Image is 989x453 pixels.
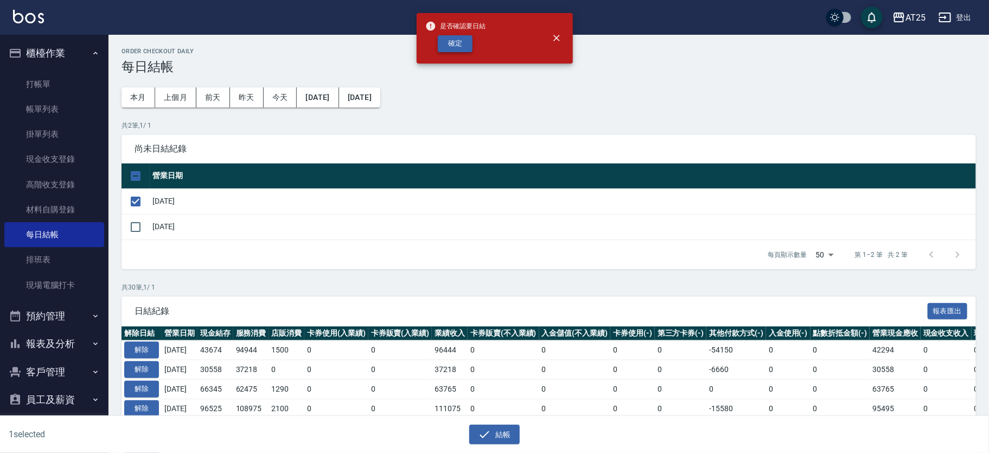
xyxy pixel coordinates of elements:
a: 帳單列表 [4,97,104,122]
td: 0 [468,341,539,360]
h6: 1 selected [9,427,245,441]
td: 0 [655,379,707,399]
a: 打帳單 [4,72,104,97]
th: 營業日期 [162,326,197,341]
th: 入金儲值(不入業績) [539,326,611,341]
td: 0 [539,360,611,380]
th: 業績收入 [432,326,468,341]
td: 0 [468,379,539,399]
td: 37218 [432,360,468,380]
td: [DATE] [162,341,197,360]
td: 0 [539,341,611,360]
td: 0 [304,360,368,380]
td: 0 [269,360,304,380]
th: 營業現金應收 [870,326,921,341]
td: 0 [368,379,432,399]
p: 共 30 筆, 1 / 1 [122,282,976,292]
td: 96444 [432,341,468,360]
button: 客戶管理 [4,358,104,386]
button: save [861,7,883,28]
h3: 每日結帳 [122,59,976,74]
td: [DATE] [162,379,197,399]
button: [DATE] [297,87,339,108]
th: 卡券販賣(入業績) [368,326,432,341]
a: 掛單列表 [4,122,104,147]
td: 30558 [197,360,233,380]
a: 每日結帳 [4,222,104,247]
td: 0 [811,341,870,360]
td: 37218 [233,360,269,380]
td: 0 [706,379,766,399]
td: 0 [766,341,811,360]
td: 0 [766,360,811,380]
th: 其他付款方式(-) [706,326,766,341]
td: 43674 [197,341,233,360]
td: 0 [655,341,707,360]
td: 0 [655,360,707,380]
td: 0 [811,399,870,418]
a: 高階收支登錄 [4,172,104,197]
button: 報表及分析 [4,330,104,358]
span: 是否確認要日結 [425,21,486,32]
td: -6660 [706,360,766,380]
td: 0 [921,360,972,380]
th: 店販消費 [269,326,304,341]
td: 0 [921,399,972,418]
div: AT25 [905,11,926,24]
td: 0 [304,341,368,360]
td: 30558 [870,360,921,380]
td: 0 [610,360,655,380]
span: 日結紀錄 [135,306,928,317]
td: 96525 [197,399,233,418]
img: Logo [13,10,44,23]
p: 每頁顯示數量 [768,250,807,260]
td: 95495 [870,399,921,418]
td: 42294 [870,341,921,360]
td: 66345 [197,379,233,399]
button: 昨天 [230,87,264,108]
button: 結帳 [469,425,520,445]
td: 0 [921,341,972,360]
a: 現場電腦打卡 [4,273,104,298]
a: 材料自購登錄 [4,197,104,222]
button: 櫃檯作業 [4,39,104,67]
td: 1500 [269,341,304,360]
span: 尚未日結紀錄 [135,143,963,154]
th: 卡券使用(入業績) [304,326,368,341]
a: 現金收支登錄 [4,147,104,172]
div: 50 [812,240,838,269]
td: 63765 [870,379,921,399]
td: [DATE] [162,399,197,418]
th: 卡券販賣(不入業績) [468,326,539,341]
td: [DATE] [162,360,197,380]
td: 0 [468,399,539,418]
td: 62475 [233,379,269,399]
td: 0 [368,360,432,380]
th: 現金結存 [197,326,233,341]
td: 111075 [432,399,468,418]
td: 0 [610,399,655,418]
td: 0 [368,399,432,418]
th: 點數折抵金額(-) [811,326,870,341]
button: 報表匯出 [928,303,968,320]
button: 登出 [934,8,976,28]
th: 服務消費 [233,326,269,341]
button: 解除 [124,342,159,358]
button: AT25 [888,7,930,29]
td: 0 [811,379,870,399]
button: 預約管理 [4,302,104,330]
th: 入金使用(-) [766,326,811,341]
td: 108975 [233,399,269,418]
td: 0 [610,379,655,399]
td: 0 [304,399,368,418]
td: [DATE] [150,188,976,214]
th: 第三方卡券(-) [655,326,707,341]
td: 0 [539,399,611,418]
td: 0 [811,360,870,380]
td: 63765 [432,379,468,399]
td: 0 [368,341,432,360]
th: 解除日結 [122,326,162,341]
p: 第 1–2 筆 共 2 筆 [855,250,908,260]
button: 上個月 [155,87,196,108]
a: 排班表 [4,247,104,272]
